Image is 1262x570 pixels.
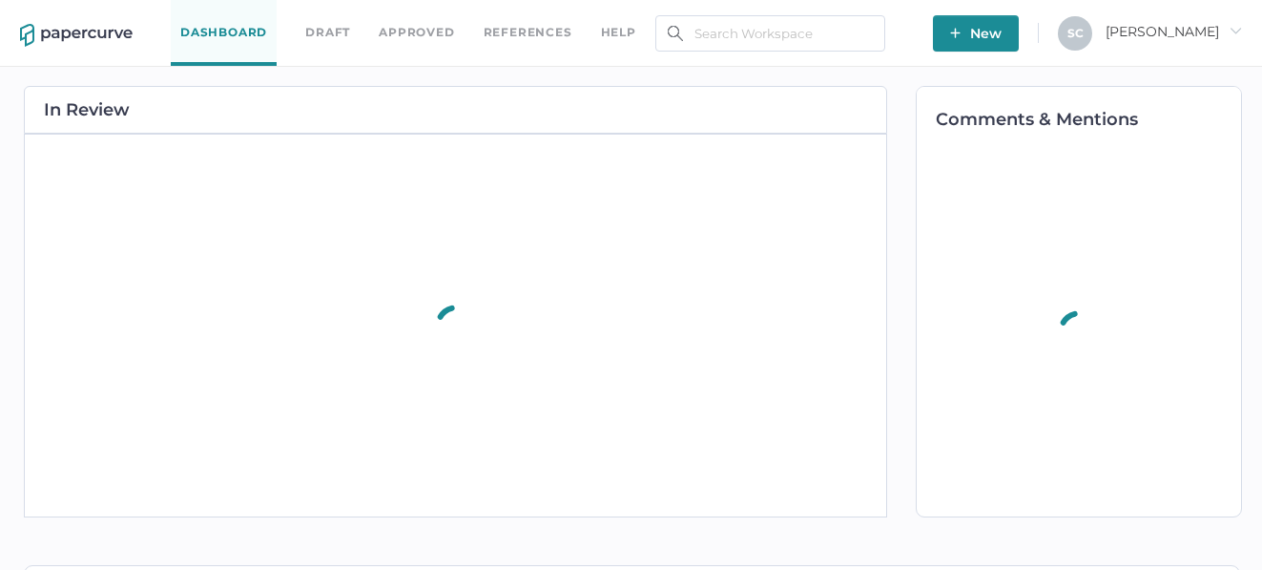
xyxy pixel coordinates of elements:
a: References [484,22,572,43]
button: New [933,15,1019,52]
a: Draft [305,22,350,43]
span: S C [1067,26,1084,40]
div: animation [417,282,495,369]
img: search.bf03fe8b.svg [668,26,683,41]
div: animation [1040,287,1118,375]
a: Approved [379,22,454,43]
div: help [601,22,636,43]
i: arrow_right [1229,24,1242,37]
span: New [950,15,1002,52]
h2: In Review [44,101,130,118]
input: Search Workspace [655,15,885,52]
span: [PERSON_NAME] [1106,23,1242,40]
img: plus-white.e19ec114.svg [950,28,961,38]
h2: Comments & Mentions [936,111,1241,128]
img: papercurve-logo-colour.7244d18c.svg [20,24,133,47]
